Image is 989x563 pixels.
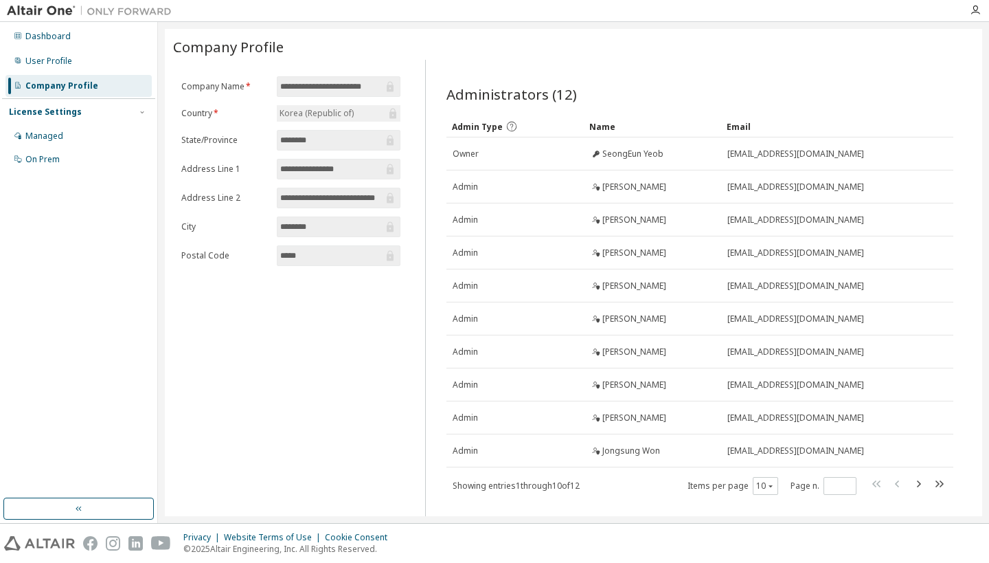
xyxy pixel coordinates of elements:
span: [EMAIL_ADDRESS][DOMAIN_NAME] [727,346,864,357]
span: [EMAIL_ADDRESS][DOMAIN_NAME] [727,247,864,258]
span: [PERSON_NAME] [602,346,666,357]
span: Items per page [687,477,778,495]
span: Admin [453,445,478,456]
label: Address Line 1 [181,164,269,175]
span: Admin [453,346,478,357]
img: Altair One [7,4,179,18]
label: State/Province [181,135,269,146]
span: Admin [453,379,478,390]
label: Company Name [181,81,269,92]
span: Page n. [791,477,856,495]
label: City [181,221,269,232]
div: Managed [25,131,63,142]
div: Privacy [183,532,224,543]
div: Korea (Republic of) [277,105,400,122]
div: Website Terms of Use [224,532,325,543]
span: Owner [453,148,479,159]
span: [PERSON_NAME] [602,247,666,258]
span: Administrators (12) [446,85,577,104]
div: Email [727,115,911,137]
img: youtube.svg [151,536,171,551]
span: Admin [453,313,478,324]
img: linkedin.svg [128,536,143,551]
span: Admin [453,247,478,258]
span: [PERSON_NAME] [602,379,666,390]
span: [PERSON_NAME] [602,280,666,291]
label: Address Line 2 [181,192,269,203]
span: Showing entries 1 through 10 of 12 [453,480,580,492]
span: Admin [453,280,478,291]
span: [PERSON_NAME] [602,313,666,324]
div: On Prem [25,154,60,165]
span: [EMAIL_ADDRESS][DOMAIN_NAME] [727,181,864,192]
span: [EMAIL_ADDRESS][DOMAIN_NAME] [727,280,864,291]
img: facebook.svg [83,536,98,551]
div: Cookie Consent [325,532,396,543]
span: [PERSON_NAME] [602,181,666,192]
div: License Settings [9,107,82,118]
span: [PERSON_NAME] [602,214,666,225]
div: Name [589,115,716,137]
p: © 2025 Altair Engineering, Inc. All Rights Reserved. [183,543,396,555]
span: [EMAIL_ADDRESS][DOMAIN_NAME] [727,445,864,456]
button: 10 [756,481,775,492]
span: Admin Type [452,121,503,133]
span: Company Profile [173,37,284,56]
img: instagram.svg [106,536,120,551]
span: SeongEun Yeob [602,148,663,159]
div: Korea (Republic of) [277,106,356,121]
div: Company Profile [25,80,98,91]
div: User Profile [25,56,72,67]
span: [PERSON_NAME] [602,412,666,423]
span: [EMAIL_ADDRESS][DOMAIN_NAME] [727,148,864,159]
span: [EMAIL_ADDRESS][DOMAIN_NAME] [727,412,864,423]
span: Admin [453,181,478,192]
div: Dashboard [25,31,71,42]
label: Postal Code [181,250,269,261]
span: [EMAIL_ADDRESS][DOMAIN_NAME] [727,379,864,390]
label: Country [181,108,269,119]
img: altair_logo.svg [4,536,75,551]
span: [EMAIL_ADDRESS][DOMAIN_NAME] [727,214,864,225]
span: Admin [453,214,478,225]
span: Jongsung Won [602,445,660,456]
span: [EMAIL_ADDRESS][DOMAIN_NAME] [727,313,864,324]
span: Admin [453,412,478,423]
